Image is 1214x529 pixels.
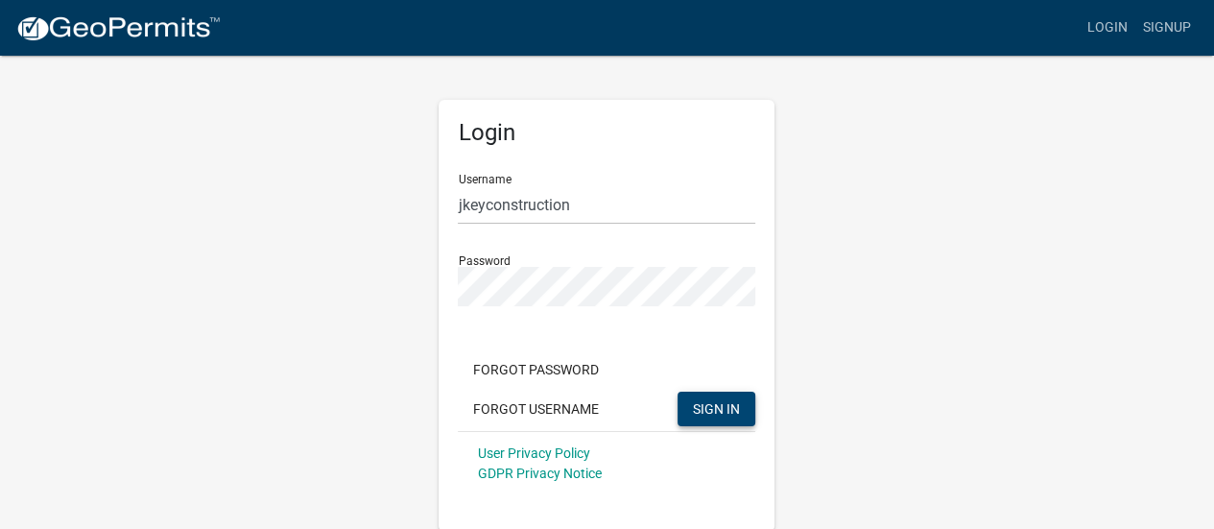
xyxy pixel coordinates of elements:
[678,392,755,426] button: SIGN IN
[1135,10,1199,46] a: Signup
[458,392,614,426] button: Forgot Username
[458,352,614,387] button: Forgot Password
[693,400,740,416] span: SIGN IN
[1080,10,1135,46] a: Login
[477,445,589,461] a: User Privacy Policy
[477,466,601,481] a: GDPR Privacy Notice
[458,119,755,147] h5: Login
